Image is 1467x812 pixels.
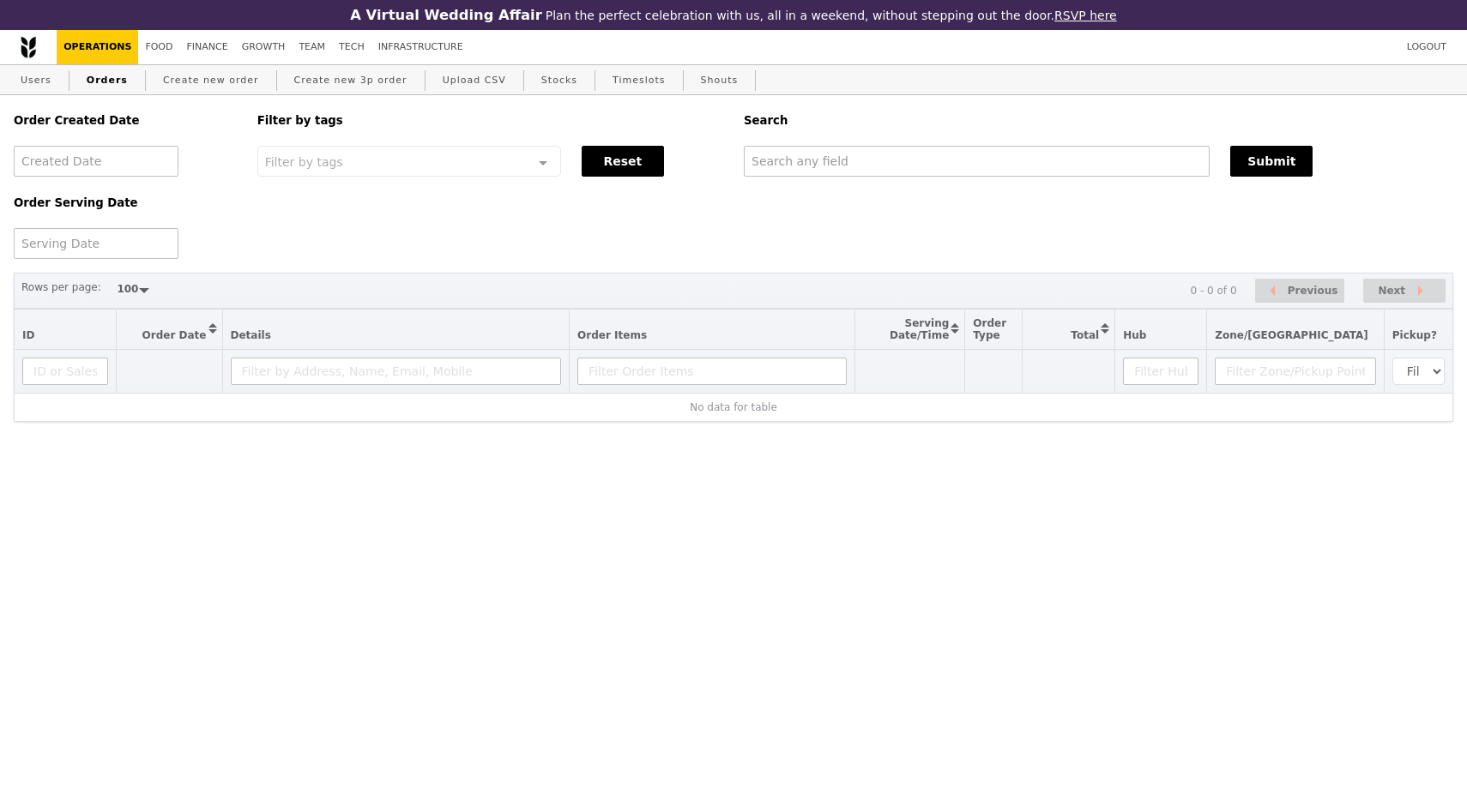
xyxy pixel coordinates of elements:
[57,30,138,64] a: Operations
[973,317,1006,341] span: Order Type
[1123,358,1198,385] input: Filter Hub
[744,146,1210,177] input: Search any field
[244,7,1222,23] div: Plan the perfect celebration with us, all in a weekend, without stepping out the door.
[265,153,343,169] span: Filter by tags
[1123,329,1146,341] span: Hub
[14,65,58,96] a: Users
[22,358,108,385] input: ID or Salesperson name
[180,30,235,64] a: Finance
[21,279,101,296] label: Rows per page:
[14,146,178,177] input: Created Date
[1230,146,1313,177] button: Submit
[1255,279,1344,304] button: Previous
[235,30,293,64] a: Growth
[436,65,513,96] a: Upload CSV
[577,358,847,385] input: Filter Order Items
[582,146,664,177] button: Reset
[534,65,584,96] a: Stocks
[1215,358,1376,385] input: Filter Zone/Pickup Point
[14,228,178,259] input: Serving Date
[577,329,647,341] span: Order Items
[1054,9,1117,22] a: RSVP here
[138,30,179,64] a: Food
[231,329,271,341] span: Details
[231,358,562,385] input: Filter by Address, Name, Email, Mobile
[292,30,332,64] a: Team
[1400,30,1453,64] a: Logout
[156,65,266,96] a: Create new order
[22,329,34,341] span: ID
[1363,279,1446,304] button: Next
[606,65,672,96] a: Timeslots
[332,30,371,64] a: Tech
[14,196,237,209] h5: Order Serving Date
[371,30,470,64] a: Infrastructure
[1288,280,1338,301] span: Previous
[287,65,414,96] a: Create new 3p order
[1215,329,1368,341] span: Zone/[GEOGRAPHIC_DATA]
[14,114,237,127] h5: Order Created Date
[694,65,746,96] a: Shouts
[257,114,723,127] h5: Filter by tags
[21,36,36,58] img: Grain logo
[1190,285,1236,297] div: 0 - 0 of 0
[1392,329,1437,341] span: Pickup?
[22,401,1445,413] div: No data for table
[350,7,541,23] h3: A Virtual Wedding Affair
[80,65,135,96] a: Orders
[1378,280,1405,301] span: Next
[744,114,1453,127] h5: Search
